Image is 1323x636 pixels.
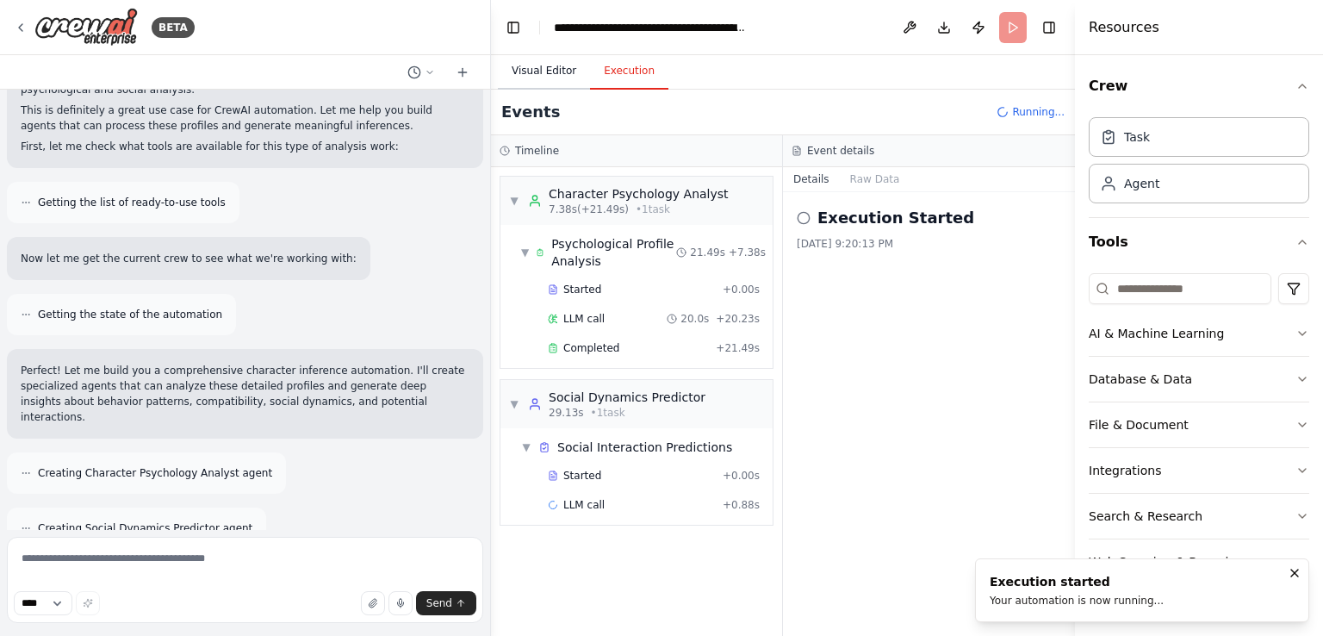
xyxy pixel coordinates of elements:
div: Task [1124,128,1150,146]
button: Search & Research [1089,494,1309,539]
span: Psychological Profile Analysis [551,235,676,270]
div: File & Document [1089,416,1189,433]
span: ▼ [509,397,519,411]
p: Now let me get the current crew to see what we're working with: [21,251,357,266]
span: Started [563,469,601,483]
div: AI & Machine Learning [1089,325,1224,342]
button: Details [783,167,840,191]
span: 29.13s [549,406,584,420]
p: First, let me check what tools are available for this type of analysis work: [21,139,469,154]
span: LLM call [563,498,605,512]
div: Database & Data [1089,371,1192,388]
span: + 0.00s [723,469,760,483]
button: Send [416,591,476,615]
button: Hide left sidebar [501,16,525,40]
div: Tools [1089,266,1309,599]
button: Raw Data [840,167,910,191]
button: Hide right sidebar [1037,16,1061,40]
div: Integrations [1089,462,1161,479]
button: Visual Editor [498,53,590,90]
button: Crew [1089,62,1309,110]
button: File & Document [1089,402,1309,447]
h3: Timeline [515,144,559,158]
button: Execution [590,53,668,90]
span: ▼ [521,246,529,259]
div: Agent [1124,175,1159,192]
div: BETA [152,17,195,38]
span: ▼ [509,194,519,208]
button: Web Scraping & Browsing [1089,539,1309,584]
button: Click to speak your automation idea [388,591,413,615]
h3: Event details [807,144,874,158]
span: + 20.23s [716,312,760,326]
div: Execution started [990,573,1164,590]
span: 20.0s [680,312,709,326]
span: • 1 task [591,406,625,420]
span: 7.38s (+21.49s) [549,203,629,216]
span: Creating Character Psychology Analyst agent [38,466,272,480]
button: Improve this prompt [76,591,100,615]
span: Getting the list of ready-to-use tools [38,196,226,209]
nav: breadcrumb [554,19,748,36]
div: Your automation is now running... [990,594,1164,608]
button: Switch to previous chat [401,62,442,83]
span: • 1 task [636,203,670,216]
button: Tools [1089,218,1309,266]
span: Completed [563,341,619,355]
button: AI & Machine Learning [1089,311,1309,356]
p: Perfect! Let me build you a comprehensive character inference automation. I'll create specialized... [21,363,469,425]
span: Social Interaction Predictions [557,439,732,456]
span: ▼ [521,440,531,454]
span: + 0.88s [723,498,760,512]
span: Started [563,283,601,296]
span: 21.49s [690,246,725,259]
button: Database & Data [1089,357,1309,402]
span: LLM call [563,312,605,326]
button: Start a new chat [449,62,476,83]
button: Integrations [1089,448,1309,493]
span: Send [426,596,452,610]
h2: Events [501,100,560,124]
span: Getting the state of the automation [38,308,222,321]
div: Crew [1089,110,1309,217]
span: + 21.49s [716,341,760,355]
div: Social Dynamics Predictor [549,389,705,406]
h2: Execution Started [817,206,974,230]
span: Running... [1012,105,1065,119]
span: Creating Social Dynamics Predictor agent [38,521,252,535]
div: [DATE] 9:20:13 PM [797,237,1061,251]
p: This is definitely a great use case for CrewAI automation. Let me help you build agents that can ... [21,103,469,134]
span: + 7.38s [729,246,766,259]
div: Search & Research [1089,508,1202,525]
h4: Resources [1089,17,1159,38]
img: Logo [34,8,138,47]
span: + 0.00s [723,283,760,296]
div: Character Psychology Analyst [549,185,729,203]
button: Upload files [361,591,385,615]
